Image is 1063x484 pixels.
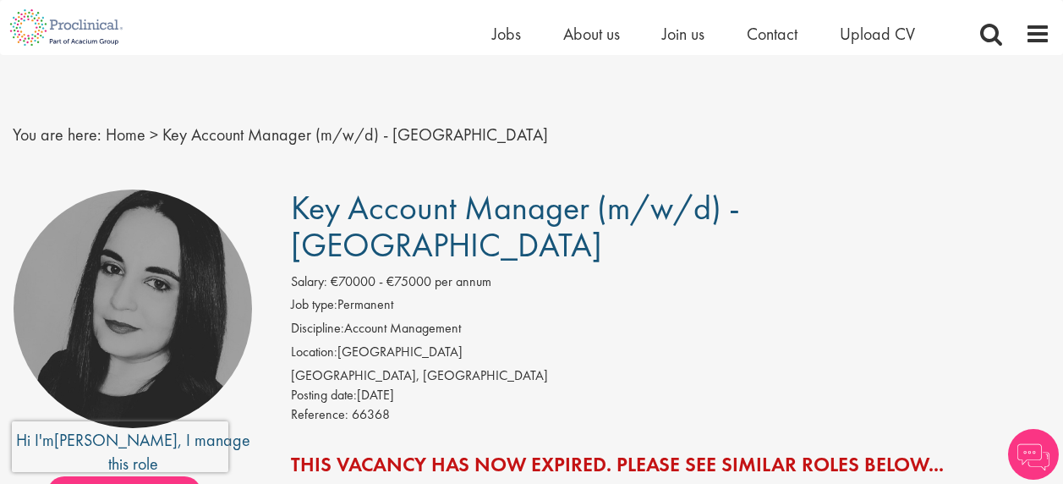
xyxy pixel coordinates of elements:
[14,190,252,428] img: imeage of recruiter Anna Klemencic
[291,343,1050,366] li: [GEOGRAPHIC_DATA]
[291,186,740,267] span: Key Account Manager (m/w/d) - [GEOGRAPHIC_DATA]
[291,319,1050,343] li: Account Management
[492,23,521,45] a: Jobs
[662,23,704,45] a: Join us
[291,295,337,315] label: Job type:
[162,124,548,146] span: Key Account Manager (m/w/d) - [GEOGRAPHIC_DATA]
[352,405,390,423] span: 66368
[840,23,915,45] a: Upload CV
[291,386,1050,405] div: [DATE]
[291,295,1050,319] li: Permanent
[106,124,145,146] a: breadcrumb link
[150,124,158,146] span: >
[291,454,1050,476] h2: This vacancy has now expired. Please see similar roles below...
[291,366,1050,386] div: [GEOGRAPHIC_DATA], [GEOGRAPHIC_DATA]
[291,386,357,404] span: Posting date:
[331,272,491,290] span: €70000 - €75000 per annum
[563,23,620,45] a: About us
[13,124,101,146] span: You are here:
[291,405,348,425] label: Reference:
[1008,429,1059,480] img: Chatbot
[747,23,797,45] a: Contact
[291,343,337,362] label: Location:
[291,272,327,292] label: Salary:
[291,319,344,338] label: Discipline:
[12,421,228,472] iframe: reCAPTCHA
